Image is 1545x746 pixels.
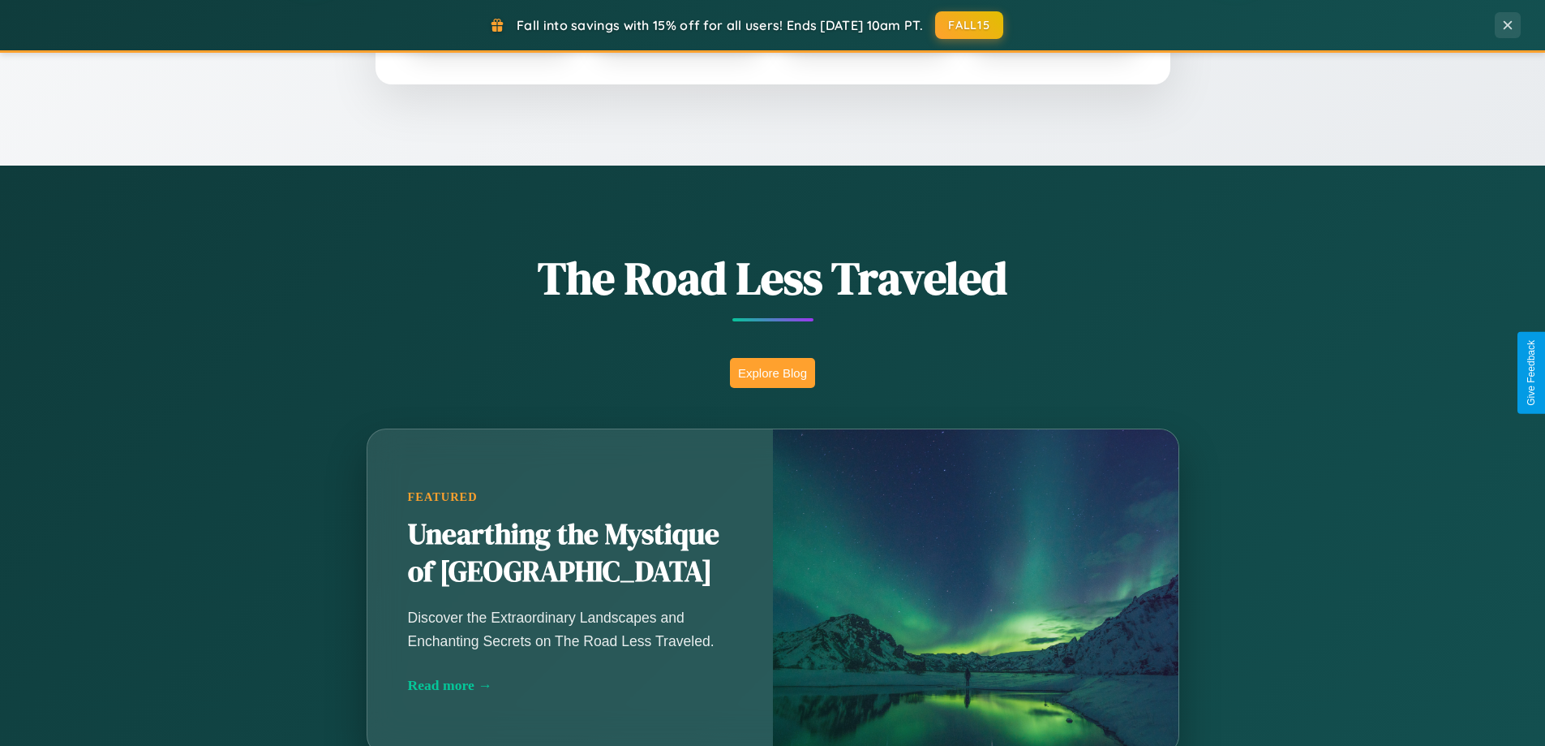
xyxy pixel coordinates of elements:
div: Read more → [408,677,732,694]
p: Discover the Extraordinary Landscapes and Enchanting Secrets on The Road Less Traveled. [408,606,732,652]
button: FALL15 [935,11,1003,39]
h2: Unearthing the Mystique of [GEOGRAPHIC_DATA] [408,516,732,591]
h1: The Road Less Traveled [286,247,1260,309]
span: Fall into savings with 15% off for all users! Ends [DATE] 10am PT. [517,17,923,33]
div: Featured [408,490,732,504]
div: Give Feedback [1526,340,1537,406]
button: Explore Blog [730,358,815,388]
